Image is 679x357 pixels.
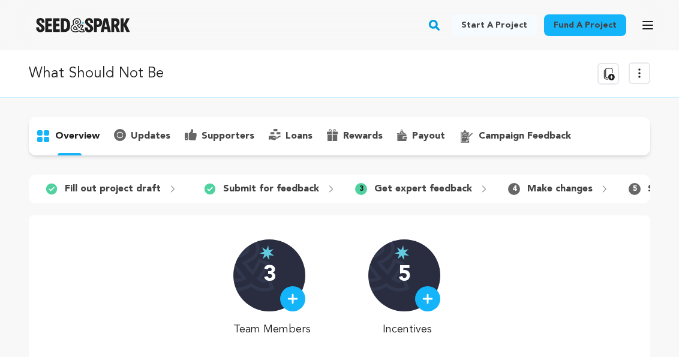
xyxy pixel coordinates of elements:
[368,321,446,338] p: Incentives
[29,127,107,146] button: overview
[107,127,178,146] button: updates
[223,182,319,196] p: Submit for feedback
[263,263,276,287] p: 3
[29,63,164,85] p: What Should Not Be
[374,182,472,196] p: Get expert feedback
[178,127,262,146] button: supporters
[36,18,130,32] img: Seed&Spark Logo Dark Mode
[544,14,626,36] a: Fund a project
[320,127,390,146] button: rewards
[65,182,161,196] p: Fill out project draft
[412,129,445,143] p: payout
[452,127,578,146] button: campaign feedback
[343,129,383,143] p: rewards
[390,127,452,146] button: payout
[629,183,641,195] span: 5
[452,14,537,36] a: Start a project
[202,129,254,143] p: supporters
[55,129,100,143] p: overview
[36,18,130,32] a: Seed&Spark Homepage
[286,129,313,143] p: loans
[131,129,170,143] p: updates
[233,321,311,338] p: Team Members
[355,183,367,195] span: 3
[508,183,520,195] span: 4
[527,182,593,196] p: Make changes
[262,127,320,146] button: loans
[422,293,433,304] img: plus.svg
[398,263,411,287] p: 5
[479,129,571,143] p: campaign feedback
[287,293,298,304] img: plus.svg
